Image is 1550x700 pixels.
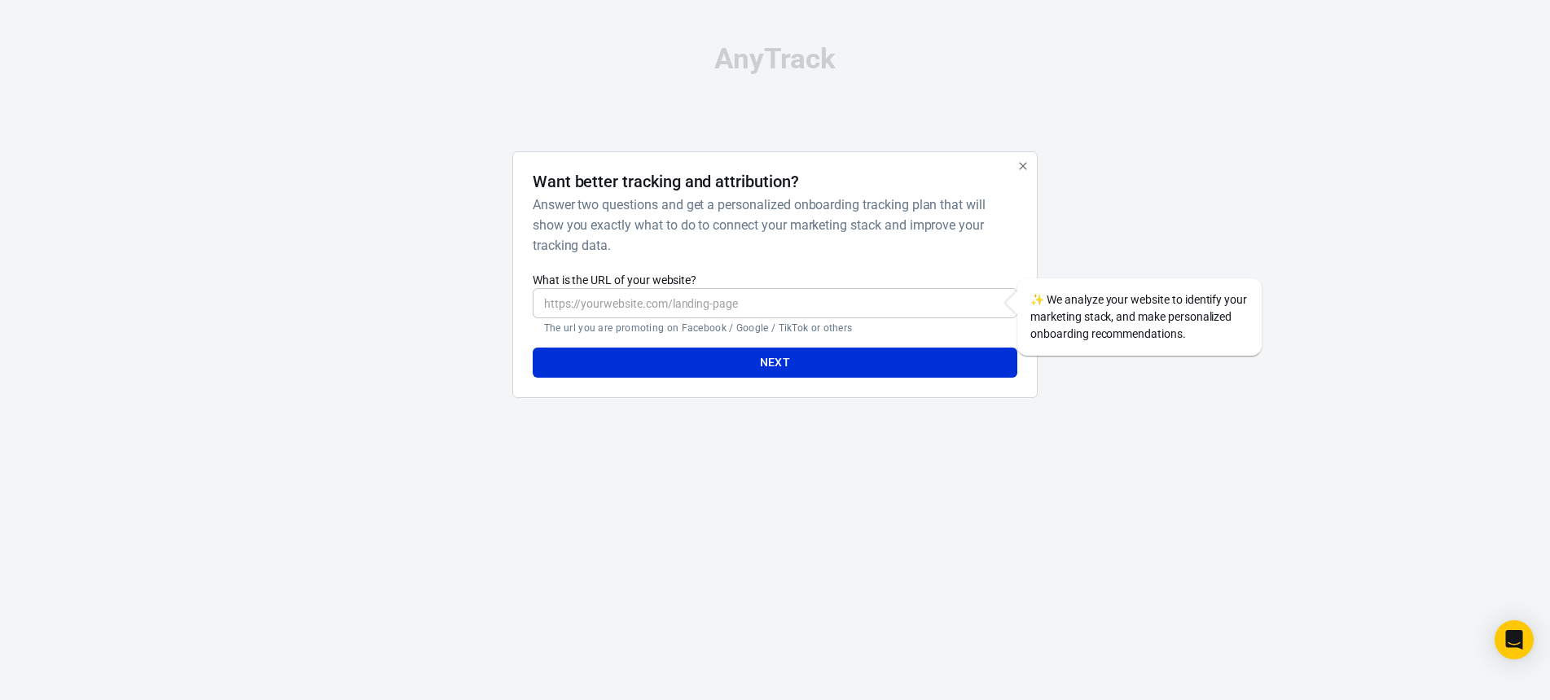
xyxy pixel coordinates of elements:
[533,195,1011,256] h6: Answer two questions and get a personalized onboarding tracking plan that will show you exactly w...
[1017,278,1262,356] div: We analyze your website to identify your marketing stack, and make personalized onboarding recomm...
[533,272,1017,288] label: What is the URL of your website?
[1495,620,1534,659] div: Open Intercom Messenger
[533,348,1017,378] button: Next
[368,45,1183,73] div: AnyTrack
[533,172,799,191] h4: Want better tracking and attribution?
[544,322,1006,335] p: The url you are promoting on Facebook / Google / TikTok or others
[1030,293,1044,306] span: sparkles
[533,288,1017,318] input: https://yourwebsite.com/landing-page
